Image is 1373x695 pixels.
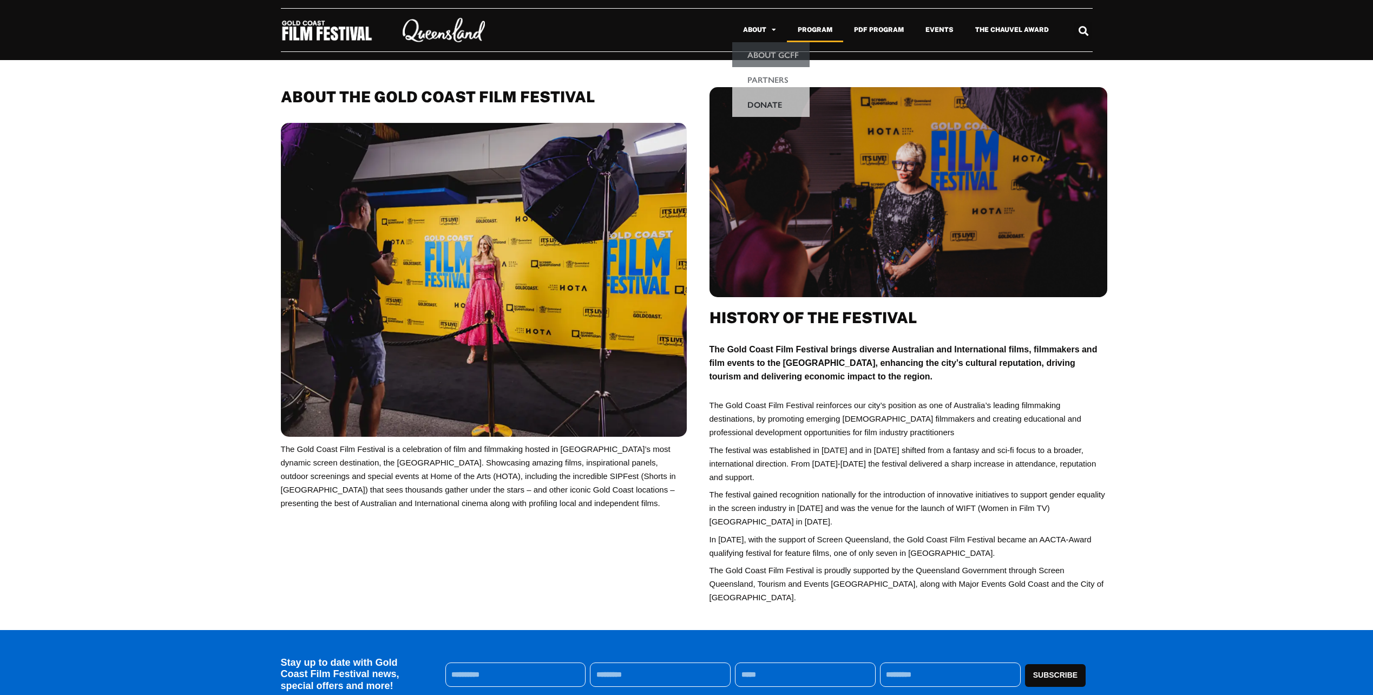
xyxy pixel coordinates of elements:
[1074,22,1092,40] div: Search
[281,657,419,692] h4: Stay up to date with Gold Coast Film Festival news, special offers and more!
[964,17,1060,42] a: The Chauvel Award
[732,92,810,117] a: Donate
[915,17,964,42] a: Events
[710,563,1107,604] p: The Gold Coast Film Festival is proudly supported by the Queensland Government through Screen Que...
[732,17,787,42] a: About
[1033,671,1078,679] span: Subscribe
[710,443,1107,484] p: The festival was established in [DATE] and in [DATE] shifted from a fantasy and sci-fi focus to a...
[710,488,1107,528] p: The festival gained recognition nationally for the introduction of innovative initiatives to supp...
[732,67,810,92] a: Partners
[843,17,915,42] a: PDF Program
[445,663,1166,693] form: Subscription Form
[710,398,1107,439] p: The Gold Coast Film Festival reinforces our city’s position as one of Australia’s leading filmmak...
[510,17,1060,42] nav: Menu
[710,343,1107,383] p: The Gold Coast Film Festival brings diverse Australian and International films, filmmakers and fi...
[1025,664,1086,687] button: Subscribe
[281,442,687,510] p: The Gold Coast Film Festival is a celebration of film and filmmaking hosted in [GEOGRAPHIC_DATA]’...
[787,17,843,42] a: Program
[732,42,810,67] a: About GCFF
[710,308,1107,327] h2: History of the Festival
[281,87,687,107] h2: About THE GOLD COAST FILM FESTIVAL​
[710,533,1107,560] p: In [DATE], with the support of Screen Queensland, the Gold Coast Film Festival became an AACTA-Aw...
